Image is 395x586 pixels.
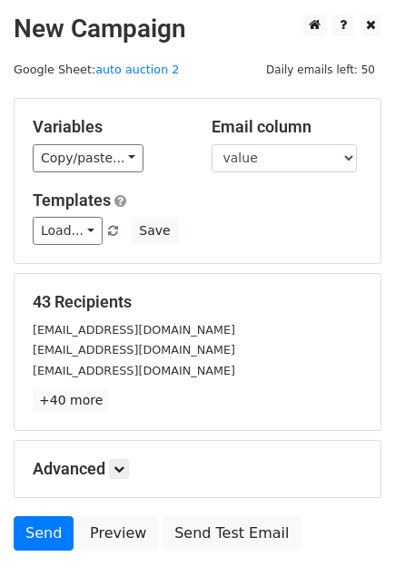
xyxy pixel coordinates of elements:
[33,292,362,312] h5: 43 Recipients
[14,14,381,44] h2: New Campaign
[78,516,158,551] a: Preview
[33,389,109,412] a: +40 more
[33,364,235,377] small: [EMAIL_ADDRESS][DOMAIN_NAME]
[33,459,362,479] h5: Advanced
[33,190,111,210] a: Templates
[260,60,381,80] span: Daily emails left: 50
[33,323,235,337] small: [EMAIL_ADDRESS][DOMAIN_NAME]
[33,144,143,172] a: Copy/paste...
[131,217,178,245] button: Save
[33,343,235,356] small: [EMAIL_ADDRESS][DOMAIN_NAME]
[260,63,381,76] a: Daily emails left: 50
[212,117,363,137] h5: Email column
[95,63,179,76] a: auto auction 2
[304,499,395,586] iframe: Chat Widget
[33,217,103,245] a: Load...
[33,117,184,137] h5: Variables
[14,516,74,551] a: Send
[14,63,179,76] small: Google Sheet:
[163,516,301,551] a: Send Test Email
